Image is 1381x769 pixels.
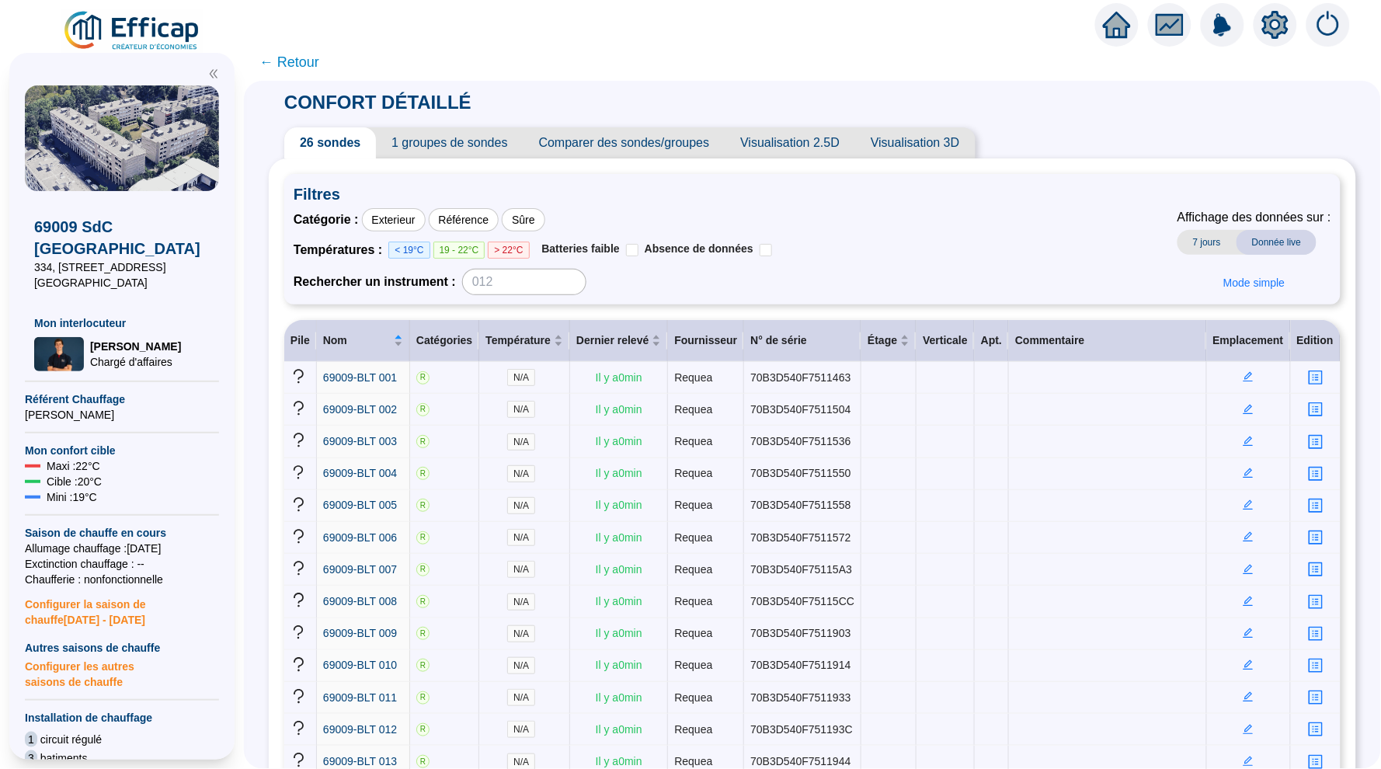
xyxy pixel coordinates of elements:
span: Mon interlocuteur [34,315,210,331]
span: profile [1308,658,1324,673]
span: 69009-BLT 010 [323,659,397,671]
div: Référence [429,208,499,231]
span: setting [1261,11,1289,39]
span: N/A [507,721,535,738]
span: edit [1243,724,1254,735]
td: Requea [668,362,744,394]
span: 69009-BLT 011 [323,691,397,704]
span: 1 groupes de sondes [376,127,523,158]
a: 69009-BLT 002 [323,402,397,418]
span: question [290,720,307,736]
span: 70B3D540F751193C [750,723,853,736]
span: Il y a 0 min [596,627,642,639]
span: 70B3D540F7511463 [750,371,851,384]
span: 70B3D540F7511914 [750,659,851,671]
span: Il y a 0 min [596,723,642,736]
span: [PERSON_NAME] [90,339,181,354]
button: Mode simple [1211,270,1297,295]
a: 69009-BLT 010 [323,657,397,673]
span: R [416,467,430,480]
th: Dernier relevé [570,320,668,362]
span: profile [1308,690,1324,705]
span: profile [1308,466,1324,482]
span: profile [1308,530,1324,545]
span: Mini : 19 °C [47,489,97,505]
span: N/A [507,401,535,418]
span: Affichage des données sur : [1178,208,1331,227]
a: 69009-BLT 008 [323,593,397,610]
td: Requea [668,682,744,714]
span: 69009-BLT 008 [323,595,397,607]
span: edit [1243,691,1254,702]
th: Commentaire [1009,320,1206,362]
span: edit [1243,628,1254,639]
span: Mon confort cible [25,443,219,458]
span: R [416,403,430,416]
span: Absence de données [645,242,753,255]
a: 69009-BLT 001 [323,370,397,386]
span: 69009-BLT 009 [323,627,397,639]
span: Installation de chauffage [25,710,219,726]
span: R [416,531,430,545]
span: Référent Chauffage [25,391,219,407]
td: Requea [668,650,744,682]
span: profile [1308,402,1324,417]
span: Catégorie : [294,211,359,229]
a: 69009-BLT 005 [323,497,397,513]
span: 69009-BLT 004 [323,467,397,479]
th: Verticale [917,320,975,362]
span: question [290,656,307,673]
span: 334, [STREET_ADDRESS] [GEOGRAPHIC_DATA] [34,259,210,291]
span: 26 sondes [284,127,376,158]
td: Requea [668,458,744,490]
span: 70B3D540F7511572 [750,531,851,544]
span: edit [1243,371,1254,382]
img: alerts [1201,3,1244,47]
a: 69009-BLT 006 [323,530,397,546]
span: question [290,688,307,705]
span: R [416,371,430,384]
span: Il y a 0 min [596,435,642,447]
span: Température [485,332,551,349]
span: Allumage chauffage : [DATE] [25,541,219,556]
span: Batteries faible [542,242,620,255]
span: N/A [507,625,535,642]
span: Rechercher un instrument : [294,273,456,291]
span: question [290,400,307,416]
th: Étage [861,320,917,362]
th: Nom [317,320,410,362]
span: 3 [25,750,37,766]
span: R [416,595,430,608]
span: profile [1308,562,1324,577]
span: Cible : 20 °C [47,474,102,489]
span: ← Retour [259,51,319,73]
span: Étage [868,332,897,349]
span: 70B3D540F7511944 [750,755,851,767]
span: Températures : [294,241,388,259]
span: N/A [507,689,535,706]
th: Emplacement [1207,320,1291,362]
span: 70B3D540F7511550 [750,467,851,479]
span: home [1103,11,1131,39]
span: profile [1308,370,1324,385]
span: Autres saisons de chauffe [25,640,219,656]
span: Configurer les autres saisons de chauffe [25,656,219,690]
span: 19 - 22°C [433,242,485,259]
span: profile [1308,722,1324,737]
span: R [416,435,430,448]
th: N° de série [744,320,861,362]
a: 69009-BLT 004 [323,465,397,482]
span: Il y a 0 min [596,531,642,544]
span: Il y a 0 min [596,371,642,384]
span: edit [1243,564,1254,575]
span: Saison de chauffe en cours [25,525,219,541]
span: Il y a 0 min [596,467,642,479]
td: Requea [668,586,744,618]
span: R [416,659,430,672]
span: Dernier relevé [576,332,649,349]
span: Il y a 0 min [596,595,642,607]
span: question [290,368,307,384]
span: Maxi : 22 °C [47,458,100,474]
span: Configurer la saison de chauffe [DATE] - [DATE] [25,587,219,628]
span: question [290,432,307,448]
